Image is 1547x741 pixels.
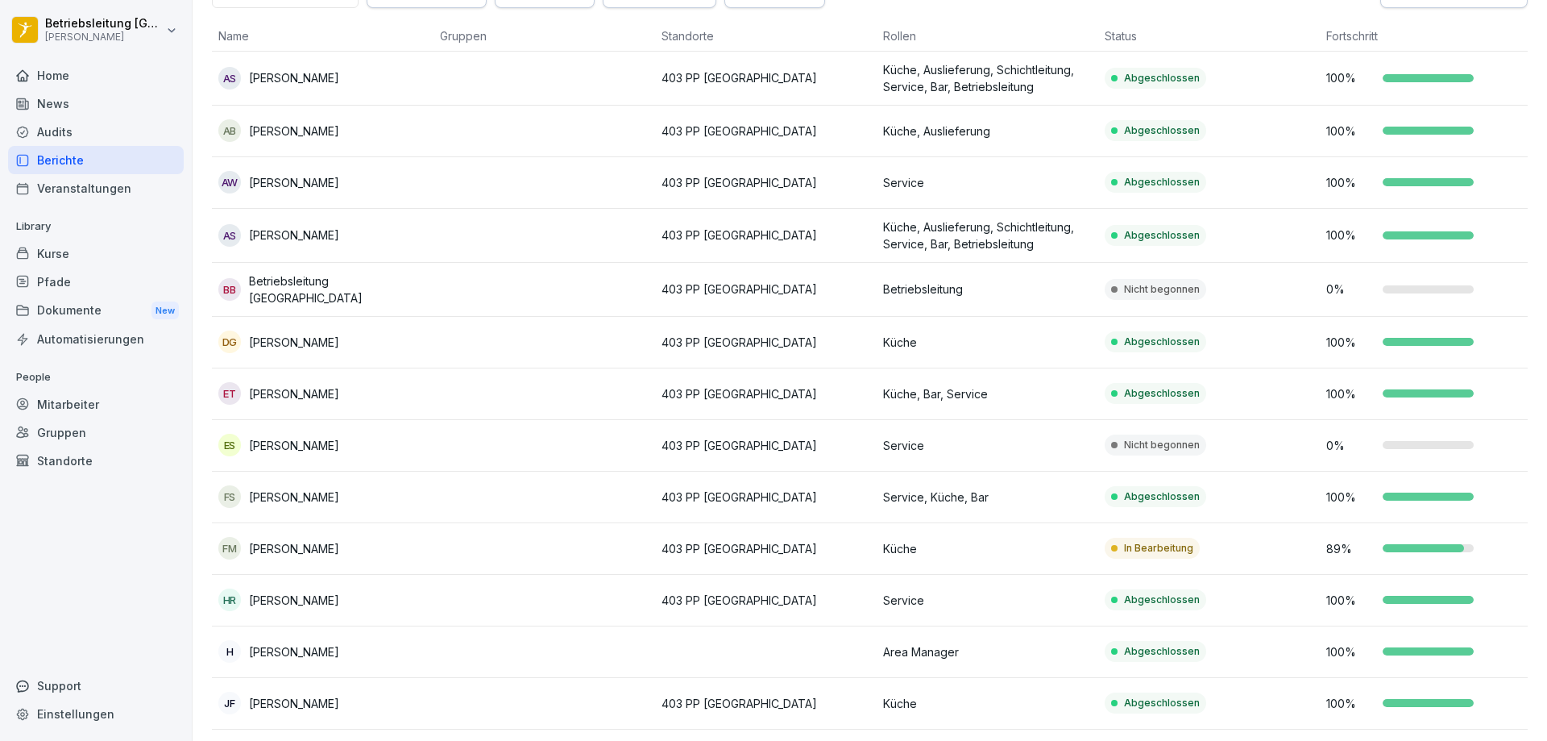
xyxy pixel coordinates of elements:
div: Dokumente [8,296,184,326]
p: 100 % [1326,227,1375,244]
div: DG [218,331,241,353]
p: 100 % [1326,174,1375,191]
p: Service [883,592,1092,609]
p: Abgeschlossen [1124,228,1200,243]
div: FS [218,485,241,508]
p: 100 % [1326,385,1375,402]
a: Audits [8,118,184,146]
div: AS [218,67,241,90]
p: Nicht begonnen [1124,438,1200,452]
p: 403 PP [GEOGRAPHIC_DATA] [662,334,870,351]
p: Betriebsleitung [883,281,1092,298]
div: AB [218,119,241,142]
p: 403 PP [GEOGRAPHIC_DATA] [662,695,870,712]
p: 403 PP [GEOGRAPHIC_DATA] [662,123,870,139]
div: AS [218,224,241,247]
p: Betriebsleitung [GEOGRAPHIC_DATA] [249,273,427,306]
p: Service [883,437,1092,454]
a: Home [8,61,184,90]
p: [PERSON_NAME] [45,31,163,43]
div: H [218,640,241,663]
p: Küche, Bar, Service [883,385,1092,402]
p: Abgeschlossen [1124,644,1200,659]
th: Standorte [655,21,877,52]
p: 100 % [1326,123,1375,139]
p: Abgeschlossen [1124,335,1200,349]
p: Abgeschlossen [1124,593,1200,607]
a: Gruppen [8,418,184,447]
p: Abgeschlossen [1124,71,1200,85]
th: Rollen [877,21,1098,52]
p: Küche [883,695,1092,712]
th: Name [212,21,433,52]
p: Library [8,214,184,239]
p: Abgeschlossen [1124,123,1200,138]
p: [PERSON_NAME] [249,174,339,191]
p: [PERSON_NAME] [249,385,339,402]
th: Status [1098,21,1320,52]
p: 403 PP [GEOGRAPHIC_DATA] [662,592,870,609]
p: Service, Küche, Bar [883,489,1092,506]
p: 403 PP [GEOGRAPHIC_DATA] [662,174,870,191]
a: Mitarbeiter [8,390,184,418]
p: Küche, Auslieferung, Schichtleitung, Service, Bar, Betriebsleitung [883,219,1092,252]
a: DokumenteNew [8,296,184,326]
p: [PERSON_NAME] [249,123,339,139]
div: New [151,302,179,320]
div: Pfade [8,268,184,296]
p: Area Manager [883,643,1092,660]
p: [PERSON_NAME] [249,592,339,609]
a: Veranstaltungen [8,174,184,202]
p: 403 PP [GEOGRAPHIC_DATA] [662,227,870,244]
p: Küche, Auslieferung, Schichtleitung, Service, Bar, Betriebsleitung [883,61,1092,95]
div: JF [218,692,241,714]
p: Abgeschlossen [1124,175,1200,189]
p: [PERSON_NAME] [249,489,339,506]
p: [PERSON_NAME] [249,227,339,244]
p: Abgeschlossen [1124,696,1200,710]
p: [PERSON_NAME] [249,437,339,454]
div: Support [8,672,184,700]
p: 403 PP [GEOGRAPHIC_DATA] [662,281,870,298]
p: 100 % [1326,592,1375,609]
p: 89 % [1326,540,1375,557]
p: In Bearbeitung [1124,541,1193,556]
p: [PERSON_NAME] [249,69,339,86]
p: Betriebsleitung [GEOGRAPHIC_DATA] [45,17,163,31]
p: Abgeschlossen [1124,489,1200,504]
p: 403 PP [GEOGRAPHIC_DATA] [662,385,870,402]
a: Kurse [8,239,184,268]
p: Küche [883,540,1092,557]
a: Standorte [8,447,184,475]
div: BB [218,278,241,301]
a: News [8,90,184,118]
p: 403 PP [GEOGRAPHIC_DATA] [662,69,870,86]
a: Berichte [8,146,184,174]
p: 100 % [1326,69,1375,86]
p: [PERSON_NAME] [249,334,339,351]
p: Küche [883,334,1092,351]
p: Küche, Auslieferung [883,123,1092,139]
p: 403 PP [GEOGRAPHIC_DATA] [662,437,870,454]
p: 100 % [1326,334,1375,351]
div: Automatisierungen [8,325,184,353]
p: 403 PP [GEOGRAPHIC_DATA] [662,540,870,557]
th: Gruppen [433,21,655,52]
a: Einstellungen [8,700,184,728]
p: 100 % [1326,695,1375,712]
p: Service [883,174,1092,191]
p: Abgeschlossen [1124,386,1200,401]
div: FM [218,537,241,560]
p: 0 % [1326,281,1375,298]
th: Fortschritt [1320,21,1541,52]
p: 403 PP [GEOGRAPHIC_DATA] [662,489,870,506]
